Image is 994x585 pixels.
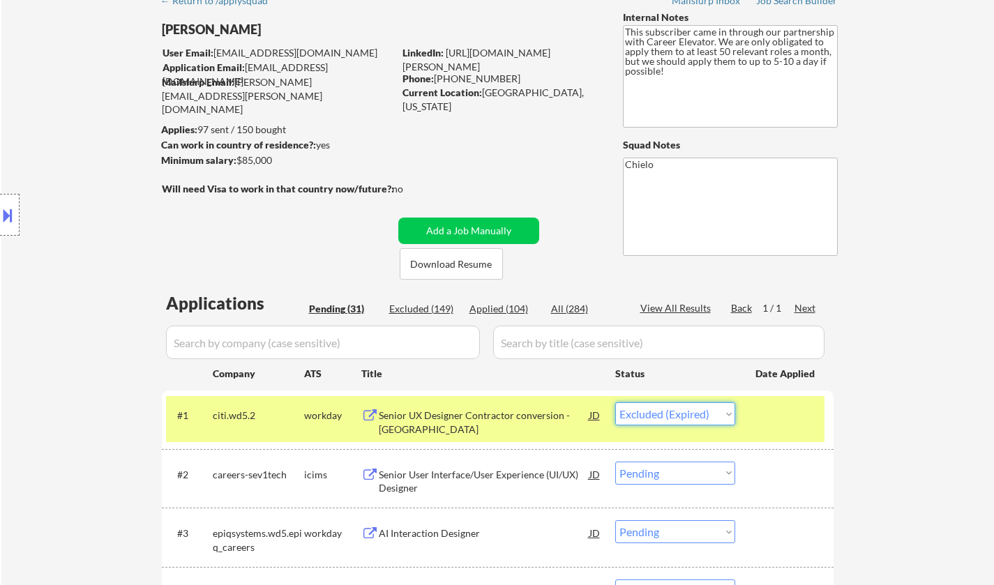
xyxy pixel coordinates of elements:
[640,301,715,315] div: View All Results
[163,61,245,73] strong: Application Email:
[177,409,202,423] div: #1
[755,367,817,381] div: Date Applied
[177,468,202,482] div: #2
[402,73,434,84] strong: Phone:
[615,360,735,386] div: Status
[398,218,539,244] button: Add a Job Manually
[309,302,379,316] div: Pending (31)
[304,409,361,423] div: workday
[402,47,550,73] a: [URL][DOMAIN_NAME][PERSON_NAME]
[166,326,480,359] input: Search by company (case sensitive)
[304,367,361,381] div: ATS
[379,526,589,540] div: AI Interaction Designer
[588,462,602,487] div: JD
[213,367,304,381] div: Company
[551,302,621,316] div: All (284)
[162,21,449,38] div: [PERSON_NAME]
[177,526,202,540] div: #3
[161,153,393,167] div: $85,000
[379,468,589,495] div: Senior User Interface/User Experience (UI/UX) Designer
[392,182,432,196] div: no
[162,76,234,88] strong: Mailslurp Email:
[304,526,361,540] div: workday
[361,367,602,381] div: Title
[163,47,213,59] strong: User Email:
[493,326,824,359] input: Search by title (case sensitive)
[402,86,600,113] div: [GEOGRAPHIC_DATA], [US_STATE]
[162,75,393,116] div: [PERSON_NAME][EMAIL_ADDRESS][PERSON_NAME][DOMAIN_NAME]
[400,248,503,280] button: Download Resume
[731,301,753,315] div: Back
[162,183,394,195] strong: Will need Visa to work in that country now/future?:
[304,468,361,482] div: icims
[623,10,838,24] div: Internal Notes
[469,302,539,316] div: Applied (104)
[402,72,600,86] div: [PHONE_NUMBER]
[213,468,304,482] div: careers-sev1tech
[213,409,304,423] div: citi.wd5.2
[213,526,304,554] div: epiqsystems.wd5.epiq_careers
[379,409,589,436] div: Senior UX Designer Contractor conversion - [GEOGRAPHIC_DATA]
[402,86,482,98] strong: Current Location:
[795,301,817,315] div: Next
[402,47,444,59] strong: LinkedIn:
[623,138,838,152] div: Squad Notes
[163,46,393,60] div: [EMAIL_ADDRESS][DOMAIN_NAME]
[163,61,393,88] div: [EMAIL_ADDRESS][DOMAIN_NAME]
[762,301,795,315] div: 1 / 1
[389,302,459,316] div: Excluded (149)
[161,123,393,137] div: 97 sent / 150 bought
[588,402,602,427] div: JD
[588,520,602,545] div: JD
[161,138,389,152] div: yes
